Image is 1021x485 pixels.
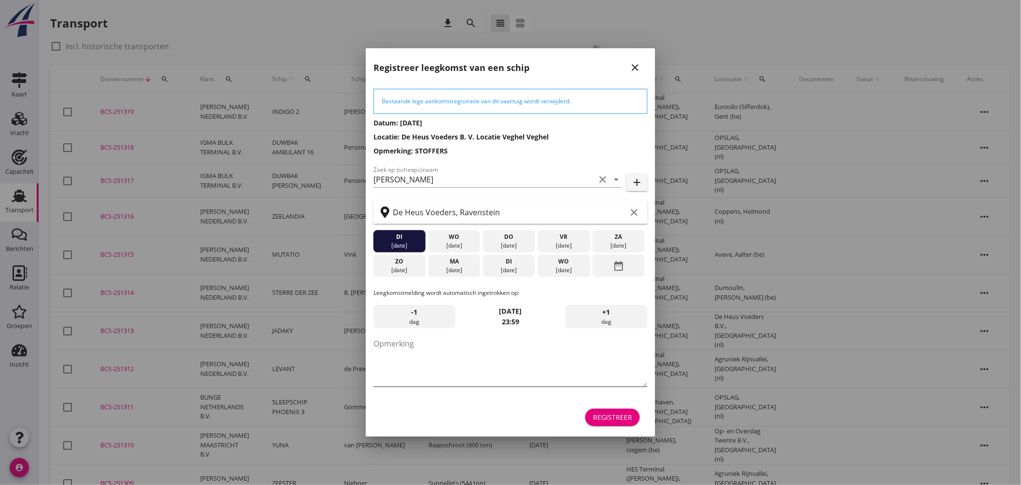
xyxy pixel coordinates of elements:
[485,241,533,250] div: [DATE]
[373,289,648,297] p: Leegkomstmelding wordt automatisch ingetrokken op:
[540,233,588,241] div: vr
[628,207,640,218] i: clear
[393,205,626,220] input: Zoek op terminal of plaats
[430,257,478,266] div: ma
[631,177,643,188] i: add
[613,257,624,275] i: date_range
[373,336,648,387] textarea: Opmerking
[629,62,641,73] i: close
[485,233,533,241] div: do
[540,241,588,250] div: [DATE]
[373,61,529,74] h2: Registreer leegkomst van een schip
[376,233,423,241] div: di
[585,409,640,426] button: Registreer
[430,241,478,250] div: [DATE]
[373,305,455,328] div: dag
[373,172,595,187] input: Zoek op (scheeps)naam
[485,257,533,266] div: di
[376,241,423,250] div: [DATE]
[566,305,648,328] div: dag
[373,118,648,128] h3: Datum: [DATE]
[373,146,648,156] h3: Opmerking: STOFFERS
[540,257,588,266] div: wo
[485,266,533,275] div: [DATE]
[376,257,423,266] div: zo
[412,307,418,318] span: -1
[595,233,642,241] div: za
[595,241,642,250] div: [DATE]
[593,412,632,422] div: Registreer
[430,266,478,275] div: [DATE]
[373,132,648,142] h3: Locatie: De Heus Voeders B. V. Locatie Veghel Veghel
[382,97,639,106] div: Bestaande lege aankomstregistratie van dit vaartuig wordt verwijderd.
[502,317,519,326] strong: 23:59
[603,307,610,318] span: +1
[376,266,423,275] div: [DATE]
[430,233,478,241] div: wo
[499,306,522,316] strong: [DATE]
[540,266,588,275] div: [DATE]
[597,174,608,185] i: clear
[610,174,622,185] i: arrow_drop_down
